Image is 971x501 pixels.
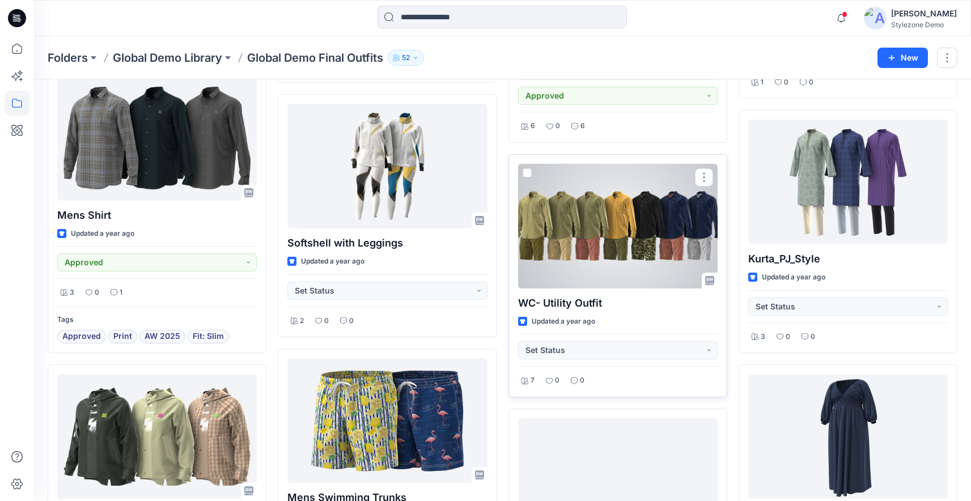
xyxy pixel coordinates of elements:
span: AW 2025 [145,330,180,343]
p: 3 [761,331,765,343]
p: 52 [402,52,410,64]
p: 0 [784,77,788,88]
span: Print [113,330,132,343]
a: Rain Jacket [57,374,257,499]
span: Fit: Slim [193,330,224,343]
p: Tags [57,314,257,326]
p: Softshell with Leggings [287,235,487,251]
div: [PERSON_NAME] [891,7,957,20]
a: Folders [48,50,88,66]
p: WC- Utility Outfit [518,295,718,311]
p: 1 [120,287,122,299]
p: 1 [761,77,764,88]
a: 3/4 RAGLAN SL V-NECK MAXI [748,374,948,499]
p: 3 [70,287,74,299]
p: 0 [580,375,584,387]
p: Mens Shirt [57,207,257,223]
button: New [877,48,928,68]
p: 0 [811,331,815,343]
p: 6 [531,120,535,132]
a: Kurta_PJ_Style [748,120,948,244]
a: Mens Swimming Trunks [287,358,487,483]
a: Global Demo Library [113,50,222,66]
img: avatar [864,7,887,29]
p: 0 [324,315,329,327]
a: Softshell with Leggings [287,104,487,228]
p: 0 [809,77,813,88]
a: WC- Utility Outfit [518,164,718,288]
button: 52 [388,50,424,66]
p: Updated a year ago [532,316,595,328]
p: 0 [555,375,559,387]
div: Stylezone Demo [891,20,957,29]
p: 0 [786,331,790,343]
p: 2 [300,315,304,327]
a: Mens Shirt [57,76,257,201]
p: 0 [349,315,354,327]
p: Global Demo Final Outfits [247,50,383,66]
p: 0 [95,287,99,299]
span: Approved [62,330,101,343]
p: Updated a year ago [762,271,825,283]
p: 0 [556,120,560,132]
p: Updated a year ago [71,228,134,240]
p: Kurta_PJ_Style [748,251,948,267]
p: 6 [580,120,585,132]
p: Updated a year ago [301,256,364,268]
p: 7 [531,375,535,387]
